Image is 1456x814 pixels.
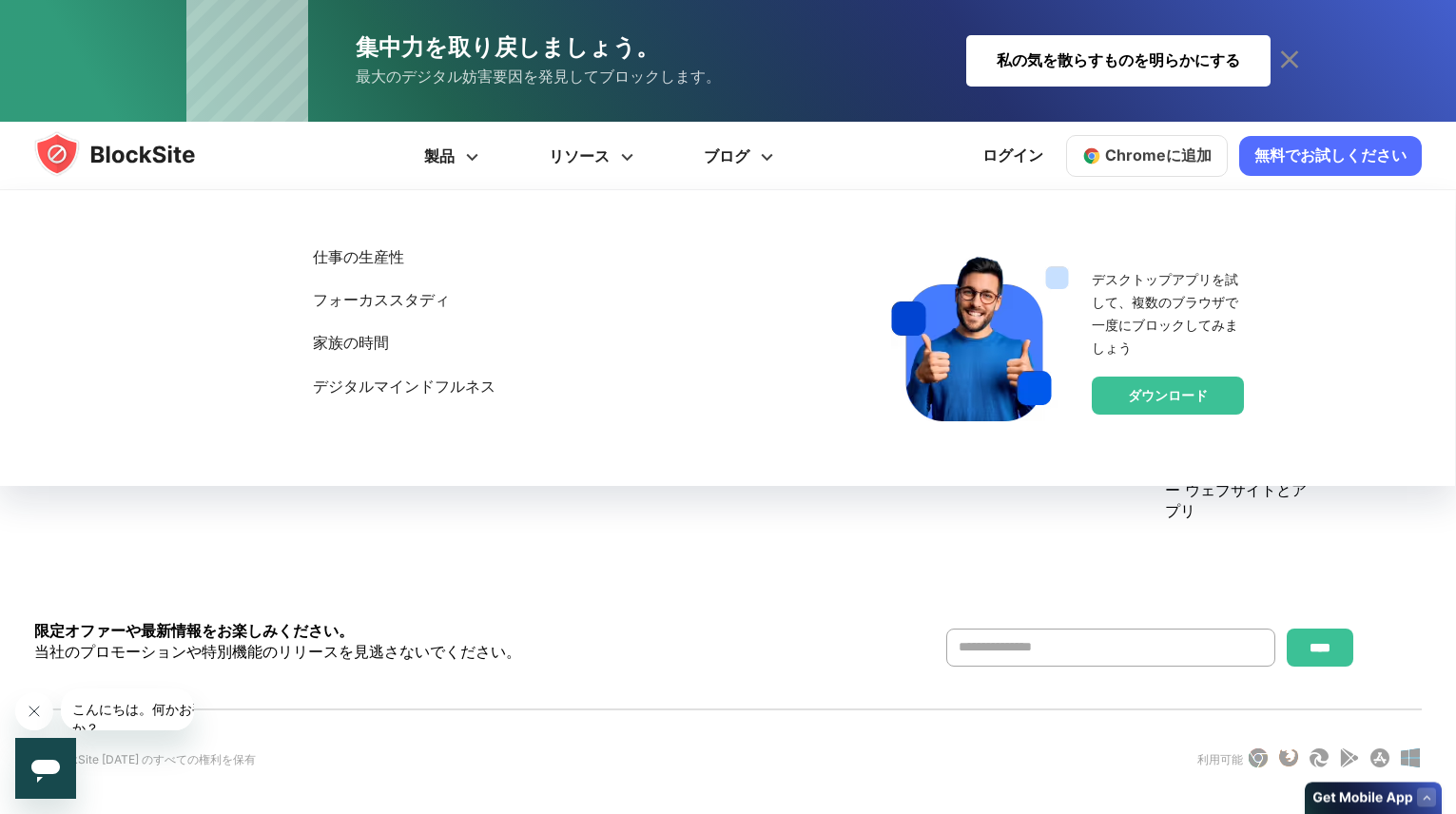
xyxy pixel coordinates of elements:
[313,374,855,399] a: デジタルマインドフルネス
[1369,746,1391,769] img: アプリストアのアイコン
[11,13,238,48] font: こんにちは。何かお手伝いが必要ですか？
[34,642,521,661] font: 当社のプロモーションや特別機能のリリースを見逃さないでください。
[313,287,855,313] a: フォーカススタディ
[313,247,404,266] font: 仕事の生産性
[61,688,194,730] iframe: 会社からのメッセージ
[1165,459,1307,522] a: プライバシーポリシー ウェブサイトとアプリ
[1082,146,1101,165] img: chrome-icon.svg
[313,330,855,356] a: 家族の時間
[15,738,76,799] iframe: メッセージングウィンドウを開くボタン
[313,333,389,352] font: 家族の時間
[392,122,516,190] a: 製品
[1197,752,1243,766] font: 利用可能
[1128,387,1208,403] font: ダウンロード
[1066,135,1228,177] a: Chromeに追加
[34,752,256,766] font: © BlockSite [DATE] のすべての権利を保有
[424,146,455,165] font: 製品
[313,377,495,396] font: デジタルマインドフルネス
[1105,145,1212,165] font: Chromeに追加
[1277,746,1300,769] img: Firefoxのアイコン
[1092,377,1244,415] a: ダウンロード
[997,50,1240,69] font: 私の気を散らすものを明らかにする
[946,629,1422,678] form: お問い合わせフォーム
[1308,746,1330,769] img: エッジアイコン
[516,122,671,190] a: リソース
[34,131,232,177] img: blocksite-icon.5d769676.svg
[1399,746,1422,769] img: ウィンドウズアイコン
[356,67,721,86] font: 最大のデジタル妨害要因を発見してブロックします。
[1338,746,1361,769] img: 再生アイコン
[313,290,450,309] font: フォーカススタディ
[1092,271,1238,356] font: デスクトップアプリを試して、複数のブラウザで一度にブロックしてみましょう
[356,33,659,61] font: 集中力を取り戻しましょう。
[1239,136,1422,176] a: 無料でお試しください
[34,621,354,640] font: 限定オファーや最新情報をお楽しみください。
[313,244,855,270] a: 仕事の生産性
[982,145,1043,165] font: ログイン
[1254,145,1407,165] font: 無料でお試しください
[971,132,1055,180] a: ログイン
[1247,746,1270,769] img: クロームアイコン
[704,146,749,165] font: ブログ
[1165,459,1307,520] font: プライバシーポリシー ウェブサイトとアプリ
[671,122,811,190] a: ブログ
[549,146,610,165] font: リソース
[15,692,53,730] iframe: メッセージを閉じる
